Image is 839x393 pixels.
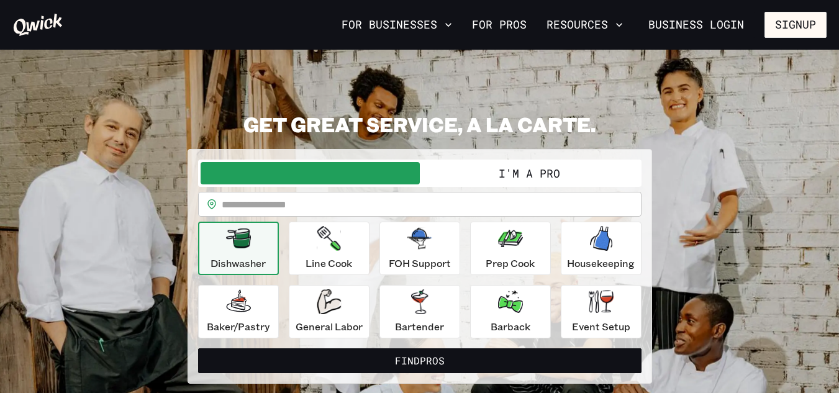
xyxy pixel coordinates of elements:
button: Event Setup [561,285,642,338]
button: Barback [470,285,551,338]
button: For Businesses [337,14,457,35]
a: Business Login [638,12,755,38]
button: I'm a Pro [420,162,639,184]
button: General Labor [289,285,370,338]
p: Event Setup [572,319,630,334]
p: Bartender [395,319,444,334]
p: Dishwasher [211,256,266,271]
p: Prep Cook [486,256,535,271]
button: FOH Support [379,222,460,275]
button: Signup [764,12,827,38]
button: Prep Cook [470,222,551,275]
a: For Pros [467,14,532,35]
p: General Labor [296,319,363,334]
p: Line Cook [306,256,352,271]
button: Housekeeping [561,222,642,275]
p: Baker/Pastry [207,319,270,334]
p: FOH Support [389,256,451,271]
p: Barback [491,319,530,334]
button: FindPros [198,348,642,373]
button: Dishwasher [198,222,279,275]
button: Bartender [379,285,460,338]
button: Line Cook [289,222,370,275]
button: Baker/Pastry [198,285,279,338]
button: Resources [542,14,628,35]
button: I'm a Business [201,162,420,184]
p: Housekeeping [567,256,635,271]
h2: GET GREAT SERVICE, A LA CARTE. [188,112,652,137]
